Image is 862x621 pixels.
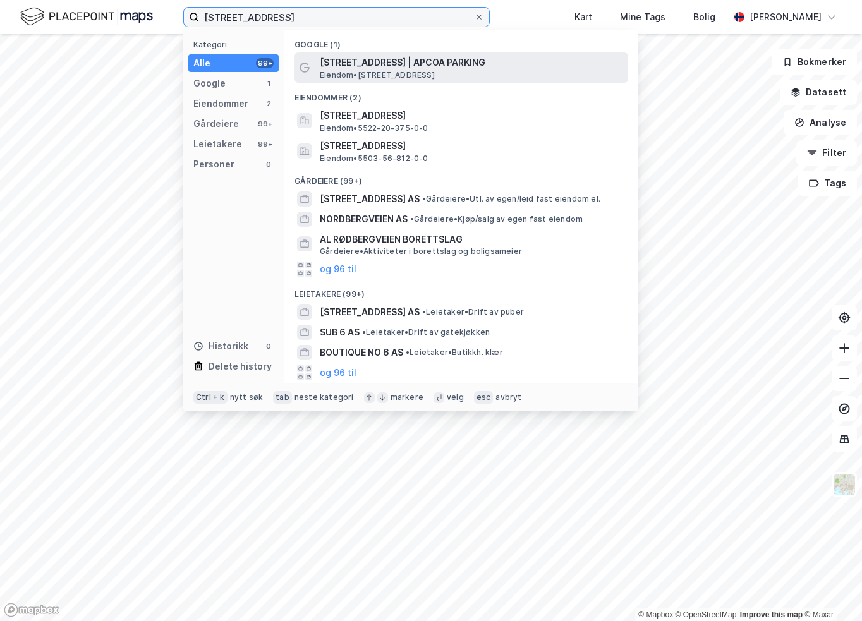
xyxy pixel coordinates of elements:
span: Gårdeiere • Kjøp/salg av egen fast eiendom [410,214,583,224]
a: OpenStreetMap [676,610,737,619]
div: Alle [193,56,210,71]
div: 1 [264,78,274,88]
div: Kontrollprogram for chat [799,560,862,621]
span: [STREET_ADDRESS] [320,108,623,123]
span: Leietaker • Drift av gatekjøkken [362,327,490,337]
div: Google (1) [284,30,638,52]
span: • [422,307,426,317]
div: Bolig [693,9,715,25]
span: SUB 6 AS [320,325,360,340]
div: 99+ [256,58,274,68]
span: [STREET_ADDRESS] AS [320,304,420,320]
span: Leietaker • Drift av puber [422,307,524,317]
button: og 96 til [320,365,356,380]
div: Kart [574,9,592,25]
input: Søk på adresse, matrikkel, gårdeiere, leietakere eller personer [199,8,474,27]
img: logo.f888ab2527a4732fd821a326f86c7f29.svg [20,6,153,28]
span: [STREET_ADDRESS] AS [320,191,420,207]
div: avbryt [495,392,521,402]
div: 99+ [256,139,274,149]
img: Z [832,473,856,497]
span: Eiendom • 5522-20-375-0-0 [320,123,428,133]
span: AL RØDBERGVEIEN BORETTSLAG [320,232,623,247]
button: Datasett [780,80,857,105]
div: tab [273,391,292,404]
button: Filter [796,140,857,166]
div: [PERSON_NAME] [750,9,822,25]
div: 2 [264,99,274,109]
span: Eiendom • 5503-56-812-0-0 [320,154,428,164]
a: Improve this map [740,610,803,619]
div: Google [193,76,226,91]
div: Kategori [193,40,279,49]
span: Gårdeiere • Aktiviteter i borettslag og boligsameier [320,246,522,256]
a: Mapbox homepage [4,603,59,617]
div: Historikk [193,339,248,354]
div: markere [391,392,423,402]
div: 99+ [256,119,274,129]
span: Leietaker • Butikkh. klær [406,347,503,358]
button: Bokmerker [772,49,857,75]
div: Gårdeiere [193,116,239,131]
div: Gårdeiere (99+) [284,166,638,189]
span: Gårdeiere • Utl. av egen/leid fast eiendom el. [422,194,600,204]
a: Mapbox [638,610,673,619]
button: Analyse [784,110,857,135]
span: • [410,214,414,224]
iframe: Chat Widget [799,560,862,621]
div: neste kategori [294,392,354,402]
span: [STREET_ADDRESS] | APCOA PARKING [320,55,623,70]
div: Personer [193,157,234,172]
div: Leietakere (99+) [284,279,638,302]
div: nytt søk [230,392,264,402]
div: Mine Tags [620,9,665,25]
span: [STREET_ADDRESS] [320,138,623,154]
div: Eiendommer [193,96,248,111]
span: • [422,194,426,203]
span: BOUTIQUE NO 6 AS [320,345,403,360]
span: • [362,327,366,337]
div: Ctrl + k [193,391,228,404]
div: Delete history [209,359,272,374]
div: esc [474,391,494,404]
div: 0 [264,159,274,169]
span: Eiendom • [STREET_ADDRESS] [320,70,435,80]
div: velg [447,392,464,402]
span: • [406,347,410,357]
div: Leietakere [193,136,242,152]
div: 0 [264,341,274,351]
span: NORDBERGVEIEN AS [320,212,408,227]
button: Tags [798,171,857,196]
button: og 96 til [320,262,356,277]
div: Eiendommer (2) [284,83,638,106]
